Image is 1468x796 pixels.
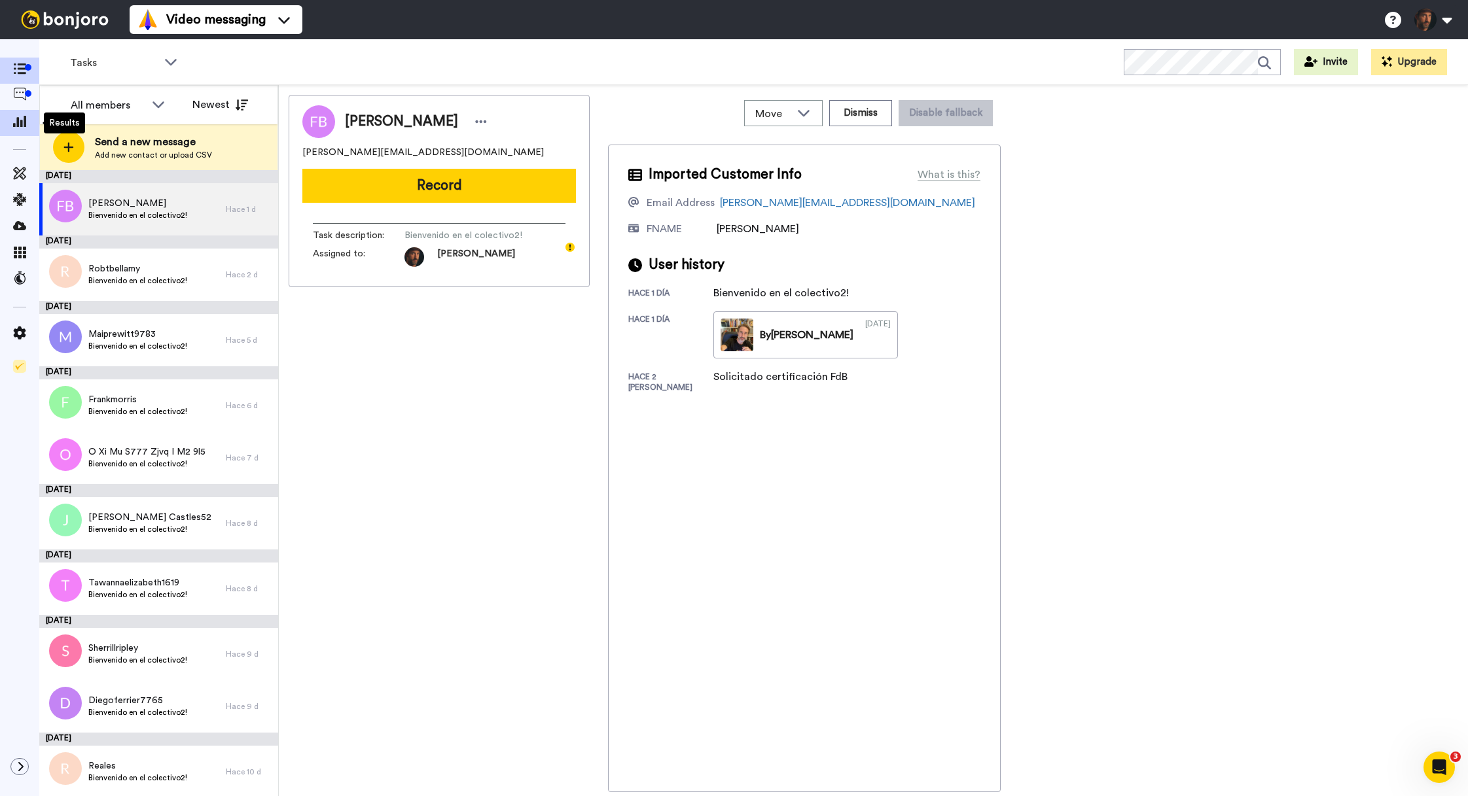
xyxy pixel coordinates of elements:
button: Invite [1294,49,1358,75]
span: Bienvenido en el colectivo2! [88,341,187,351]
img: m.png [49,320,82,353]
span: Diegoferrier7765 [88,694,187,707]
span: [PERSON_NAME] [88,197,187,210]
div: hace 2 [PERSON_NAME] [628,372,713,392]
span: Bienvenido en el colectivo2! [88,459,206,469]
img: s.png [49,634,82,667]
div: [DATE] [39,549,278,562]
div: Hace 5 d [226,335,272,345]
span: Add new contact or upload CSV [95,150,212,160]
button: Disable fallback [899,100,993,126]
div: [DATE] [39,170,278,183]
div: Hace 6 d [226,400,272,411]
span: [PERSON_NAME] Castles52 [88,511,211,524]
span: 3 [1450,752,1461,762]
div: Hace 7 d [226,453,272,463]
img: r.png [49,255,82,288]
div: hace 1 día [628,288,713,301]
span: [PERSON_NAME] [717,224,799,234]
button: Record [302,169,576,203]
span: Move [755,106,791,122]
span: Reales [88,759,187,772]
img: Checklist.svg [13,360,26,373]
span: Bienvenido en el colectivo2! [88,772,187,783]
img: Image of Francesco Biagi [302,105,335,138]
a: [PERSON_NAME][EMAIL_ADDRESS][DOMAIN_NAME] [720,198,975,208]
div: [DATE] [39,484,278,497]
span: Bienvenido en el colectivo2! [88,406,187,417]
div: Hace 9 d [226,649,272,659]
img: 433a0d39-d5e5-4e8b-95ab-563eba39db7f-1570019947.jpg [404,247,424,267]
img: vm-color.svg [137,9,158,30]
span: Tawannaelizabeth1619 [88,576,187,589]
span: Video messaging [166,10,266,29]
div: Hace 8 d [226,518,272,528]
div: Hace 10 d [226,767,272,777]
img: d.png [49,687,82,719]
div: What is this? [918,167,980,182]
span: Bienvenido en el colectivo2! [404,229,529,242]
div: Bienvenido en el colectivo2! [713,285,849,301]
div: [DATE] [39,366,278,379]
span: Task description : [313,229,404,242]
span: Bienvenido en el colectivo2! [88,275,187,286]
iframe: Intercom live chat [1423,752,1455,783]
button: Newest [183,92,258,118]
span: Bienvenido en el colectivo2! [88,655,187,665]
a: By[PERSON_NAME][DATE] [713,311,898,358]
span: Bienvenido en el colectivo2! [88,589,187,600]
span: Bienvenido en el colectivo2! [88,524,211,534]
div: All members [71,97,145,113]
div: hace 1 día [628,314,713,358]
span: Frankmorris [88,393,187,406]
div: [DATE] [39,235,278,249]
span: Sherrillripley [88,642,187,655]
img: r.png [49,752,82,785]
div: Tooltip anchor [564,241,576,253]
div: [DATE] [39,301,278,314]
span: Maiprewitt9783 [88,328,187,341]
span: [PERSON_NAME] [345,112,458,131]
span: Assigned to: [313,247,404,267]
img: o.png [49,438,82,471]
img: j.png [49,504,82,536]
span: Bienvenido en el colectivo2! [88,210,187,220]
div: Hace 9 d [226,701,272,712]
img: 6354c69c-0095-4fce-bb8e-b8e4f3b8af1c-thumb.jpg [721,319,753,351]
div: Hace 8 d [226,583,272,594]
span: Bienvenido en el colectivo2! [88,707,187,718]
img: fb.png [49,190,82,222]
span: O Xi Mu S777 Zjvq I M2 9l5 [88,445,206,459]
span: [PERSON_NAME][EMAIL_ADDRESS][DOMAIN_NAME] [302,146,544,159]
img: f.png [49,386,82,419]
img: t.png [49,569,82,602]
button: Dismiss [829,100,892,126]
div: Hace 2 d [226,269,272,280]
div: [DATE] [39,733,278,746]
div: Hace 1 d [226,204,272,215]
img: bj-logo-header-white.svg [16,10,114,29]
span: [PERSON_NAME] [437,247,515,267]
div: FNAME [647,221,682,237]
span: Robtbellamy [88,262,187,275]
div: Email Address [647,195,715,211]
span: Tasks [70,55,158,71]
div: [DATE] [39,615,278,628]
span: Imported Customer Info [649,165,802,184]
button: Upgrade [1371,49,1447,75]
div: [DATE] [865,319,891,351]
div: By [PERSON_NAME] [760,327,853,343]
div: Results [44,112,85,133]
span: Send a new message [95,134,212,150]
div: Solicitado certificación FdB [713,369,848,385]
span: User history [649,255,725,275]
